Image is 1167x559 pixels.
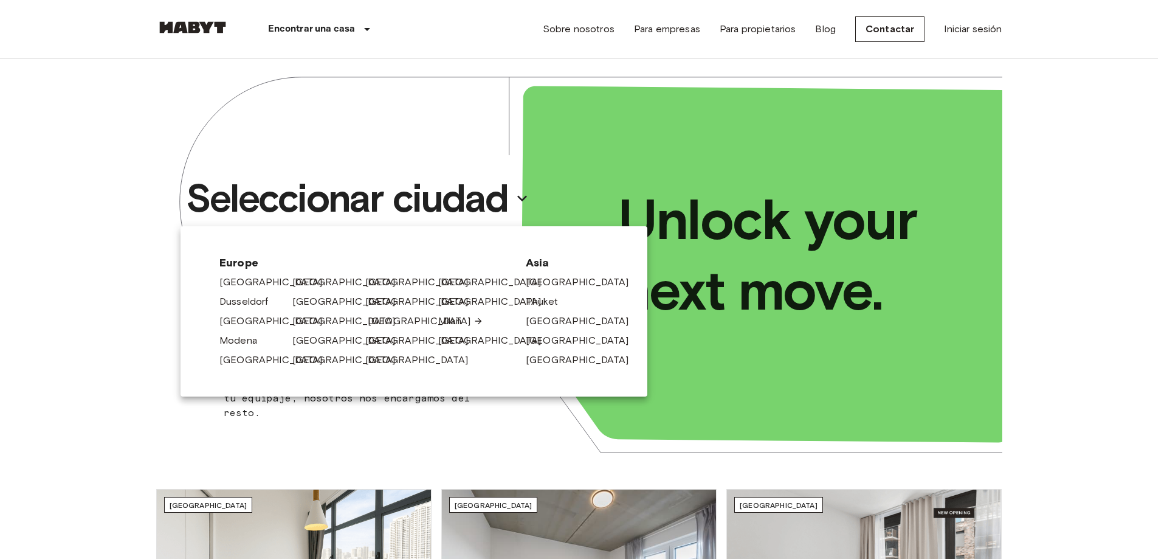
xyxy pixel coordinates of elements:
a: Dusseldorf [219,294,281,309]
a: [GEOGRAPHIC_DATA] [365,275,481,290]
span: Asia [526,255,608,270]
a: Phuket [526,294,570,309]
a: [GEOGRAPHIC_DATA] [526,314,641,328]
a: [GEOGRAPHIC_DATA] [438,333,554,348]
a: [GEOGRAPHIC_DATA] [438,275,554,290]
a: [GEOGRAPHIC_DATA] [219,275,335,290]
a: [GEOGRAPHIC_DATA] [219,314,335,328]
a: [GEOGRAPHIC_DATA] [526,333,641,348]
a: [GEOGRAPHIC_DATA] [292,353,408,367]
a: [GEOGRAPHIC_DATA] [365,294,481,309]
a: [GEOGRAPHIC_DATA] [438,294,554,309]
a: Modena [219,333,269,348]
a: [GEOGRAPHIC_DATA] [219,353,335,367]
a: [GEOGRAPHIC_DATA] [365,353,481,367]
a: [GEOGRAPHIC_DATA] [365,333,481,348]
span: Europe [219,255,506,270]
a: [GEOGRAPHIC_DATA] [526,275,641,290]
a: [GEOGRAPHIC_DATA] [292,333,408,348]
a: [GEOGRAPHIC_DATA] [526,353,641,367]
a: [GEOGRAPHIC_DATA] [292,294,408,309]
a: [GEOGRAPHIC_DATA] [292,275,408,290]
a: [GEOGRAPHIC_DATA] [292,314,408,328]
a: [GEOGRAPHIC_DATA] [368,314,483,328]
